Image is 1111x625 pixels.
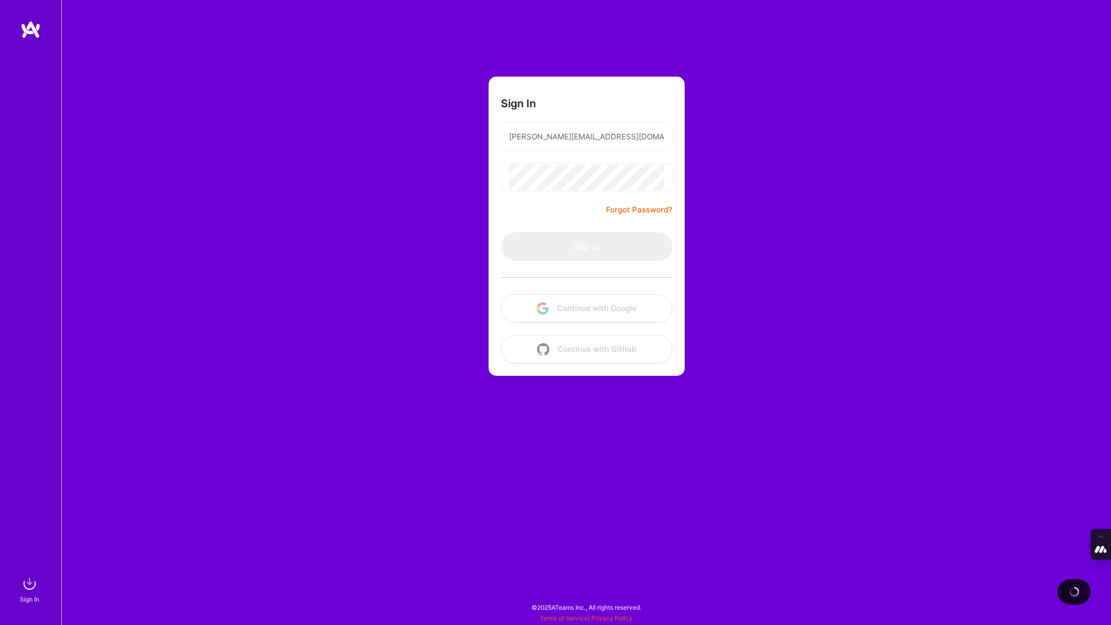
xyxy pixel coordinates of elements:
a: Forgot Password? [606,204,672,216]
img: logo [20,20,41,39]
input: Email... [509,124,664,150]
img: loading [1067,585,1081,599]
a: Privacy Policy [591,614,633,622]
button: Continue with Github [501,335,672,364]
span: | [540,614,633,622]
button: Sign In [501,232,672,261]
a: Terms of Service [540,614,588,622]
h3: Sign In [501,97,536,110]
div: © 2025 ATeams Inc., All rights reserved. [61,594,1111,620]
img: sign in [19,573,40,594]
img: icon [537,343,549,355]
a: sign inSign In [21,573,40,605]
img: icon [537,302,549,315]
button: Continue with Google [501,294,672,323]
div: Sign In [20,594,39,605]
